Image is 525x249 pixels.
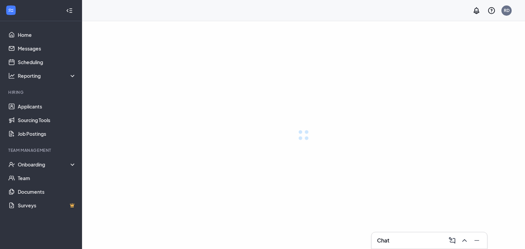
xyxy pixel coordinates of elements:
[18,161,77,168] div: Onboarding
[8,72,15,79] svg: Analysis
[487,6,496,15] svg: QuestionInfo
[18,127,76,141] a: Job Postings
[18,171,76,185] a: Team
[471,235,482,246] button: Minimize
[377,237,389,244] h3: Chat
[18,100,76,113] a: Applicants
[8,147,75,153] div: Team Management
[8,89,75,95] div: Hiring
[8,7,14,14] svg: WorkstreamLogo
[448,236,456,245] svg: ComposeMessage
[18,55,76,69] a: Scheduling
[472,6,481,15] svg: Notifications
[8,161,15,168] svg: UserCheck
[18,28,76,42] a: Home
[504,8,510,13] div: RD
[458,235,469,246] button: ChevronUp
[18,42,76,55] a: Messages
[18,72,77,79] div: Reporting
[18,185,76,199] a: Documents
[66,7,73,14] svg: Collapse
[446,235,457,246] button: ComposeMessage
[18,113,76,127] a: Sourcing Tools
[18,199,76,212] a: SurveysCrown
[473,236,481,245] svg: Minimize
[460,236,469,245] svg: ChevronUp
